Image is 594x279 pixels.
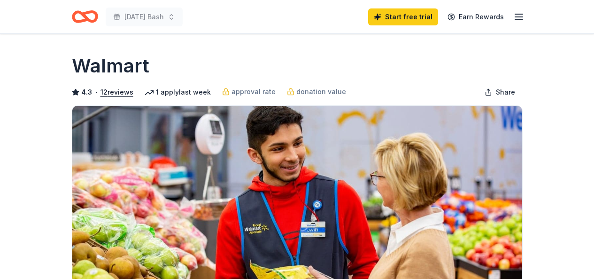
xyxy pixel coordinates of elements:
span: [DATE] Bash [124,11,164,23]
button: 12reviews [100,87,133,98]
span: • [94,88,98,96]
button: Share [477,83,523,102]
span: donation value [296,86,346,97]
h1: Walmart [72,53,149,79]
span: approval rate [231,86,276,97]
a: approval rate [222,86,276,97]
a: donation value [287,86,346,97]
a: Home [72,6,98,28]
div: 1 apply last week [145,87,211,98]
a: Start free trial [368,8,438,25]
a: Earn Rewards [442,8,509,25]
span: 4.3 [81,87,92,98]
button: [DATE] Bash [106,8,183,26]
span: Share [496,87,515,98]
